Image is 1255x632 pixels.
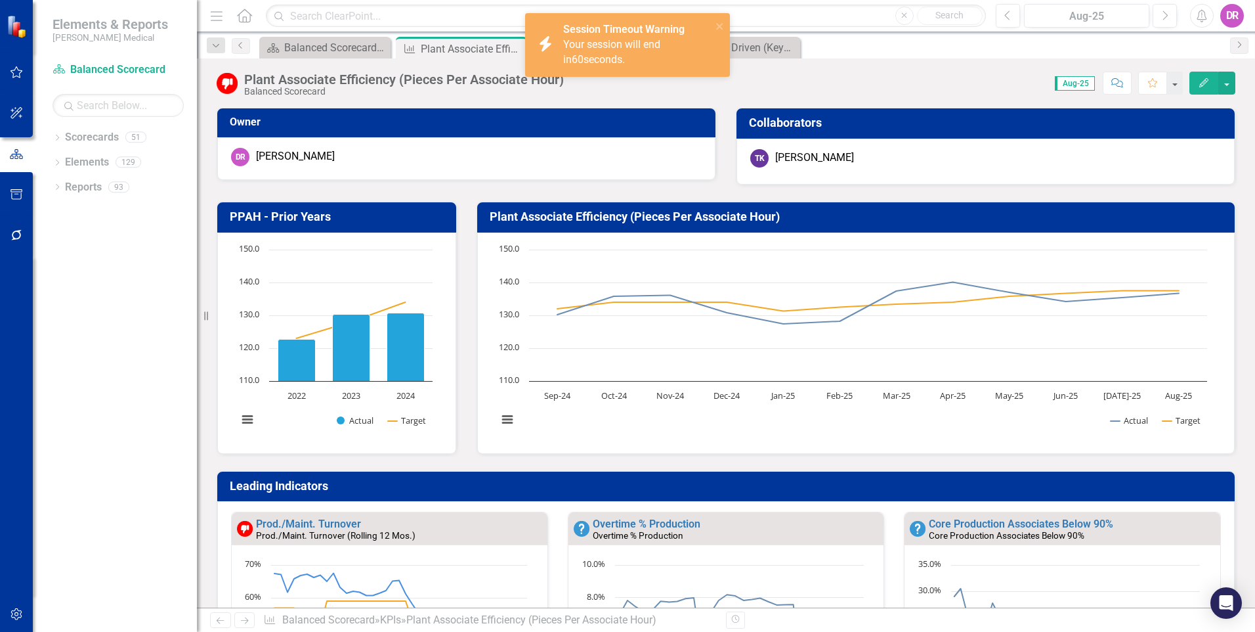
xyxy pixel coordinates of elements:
text: Sep-24 [544,390,571,401]
h3: Plant Associate Efficiency (Pieces Per Associate Hour) [490,210,1227,223]
button: Show Actual [1111,415,1148,426]
div: [PERSON_NAME] [775,150,854,166]
span: Elements & Reports [53,16,168,32]
svg: Interactive chart [231,243,439,440]
a: Overtime % Production [593,518,700,530]
text: 140.0 [499,275,519,287]
text: May-25 [995,390,1023,401]
div: » » [263,613,716,628]
text: Feb-25 [826,390,853,401]
button: Show Target [388,415,427,426]
span: 60 [572,53,584,66]
text: 10.0% [582,558,605,570]
text: 150.0 [239,242,259,254]
text: Oct-24 [601,390,627,401]
text: 2023 [342,390,360,401]
div: Chart. Highcharts interactive chart. [231,243,442,440]
text: 130.0 [499,308,519,320]
text: 70% [245,558,261,570]
div: [PERSON_NAME] [256,149,335,164]
text: 110.0 [499,374,519,386]
text: [DATE]-25 [1103,390,1141,401]
img: No Information [910,521,925,537]
text: 140.0 [239,275,259,287]
button: Show Target [1162,415,1201,426]
small: Prod./Maint. Turnover (Rolling 12 Mos.) [256,530,415,541]
text: 30.0% [918,584,941,596]
button: Search [917,7,983,25]
text: Jun-25 [1052,390,1078,401]
strong: Session Timeout Warning [563,23,685,35]
text: 130.0 [239,308,259,320]
img: Below Target [217,73,238,94]
h3: PPAH - Prior Years [230,210,448,223]
a: Elements [65,155,109,170]
text: 110.0 [239,374,259,386]
a: Reports [65,180,102,195]
a: Balanced Scorecard Welcome Page [263,39,387,56]
text: Mar-25 [882,390,910,401]
button: View chart menu, Chart [498,411,517,429]
div: DR [231,148,249,166]
div: System Driven (Key/Major) Account Cust. Satisfaction [694,39,797,56]
text: 2024 [396,390,415,401]
div: Open Intercom Messenger [1210,587,1242,619]
img: No Information [574,521,589,537]
text: 60% [245,591,261,602]
svg: Interactive chart [491,243,1214,440]
a: Balanced Scorecard [53,62,184,78]
a: Core Production Associates Below 90% [929,518,1113,530]
small: Overtime % Production [593,530,683,541]
text: Nov-24 [656,390,685,401]
a: System Driven (Key/Major) Account Cust. Satisfaction [672,39,797,56]
span: Your session will end in seconds. [563,38,660,66]
input: Search Below... [53,94,184,117]
div: Chart. Highcharts interactive chart. [491,243,1222,440]
text: 35.0% [918,558,941,570]
div: Balanced Scorecard Welcome Page [284,39,387,56]
img: ClearPoint Strategy [7,15,30,38]
path: 2023, 130.3. Actual. [333,314,370,381]
a: Balanced Scorecard [282,614,375,626]
a: Prod./Maint. Turnover [256,518,361,530]
small: [PERSON_NAME] Medical [53,32,168,43]
h3: Collaborators [749,116,1227,129]
a: Scorecards [65,130,119,145]
button: Show Actual [337,415,373,426]
g: Actual, series 1 of 2. Bar series with 3 bars. [278,313,425,381]
button: View chart menu, Chart [238,411,257,429]
text: Aug-25 [1165,390,1192,401]
text: 120.0 [239,341,259,353]
div: Balanced Scorecard [244,87,564,97]
h3: Leading Indicators [230,480,1227,493]
div: TK [750,149,769,168]
div: Plant Associate Efficiency (Pieces Per Associate Hour) [421,41,524,57]
text: 120.0 [499,341,519,353]
text: 2022 [287,390,306,401]
text: 150.0 [499,242,519,254]
text: Dec-24 [713,390,740,401]
input: Search ClearPoint... [266,5,986,28]
path: 2022, 122.7. Actual. [278,339,316,381]
div: 129 [116,157,141,168]
div: 51 [125,132,146,143]
path: 2024, 130.8. Actual. [387,313,425,381]
div: Plant Associate Efficiency (Pieces Per Associate Hour) [244,72,564,87]
button: close [715,18,725,34]
div: 93 [108,181,129,192]
button: DR [1220,4,1244,28]
button: Aug-25 [1024,4,1149,28]
text: 8.0% [587,591,605,602]
span: Aug-25 [1055,76,1095,91]
small: Core Production Associates Below 90% [929,530,1084,541]
div: Aug-25 [1029,9,1145,24]
text: Apr-25 [940,390,966,401]
h3: Owner [230,116,708,128]
span: Search [935,10,964,20]
div: Plant Associate Efficiency (Pieces Per Associate Hour) [406,614,656,626]
a: KPIs [380,614,401,626]
img: Below Target [237,521,253,537]
text: Jan-25 [770,390,795,401]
